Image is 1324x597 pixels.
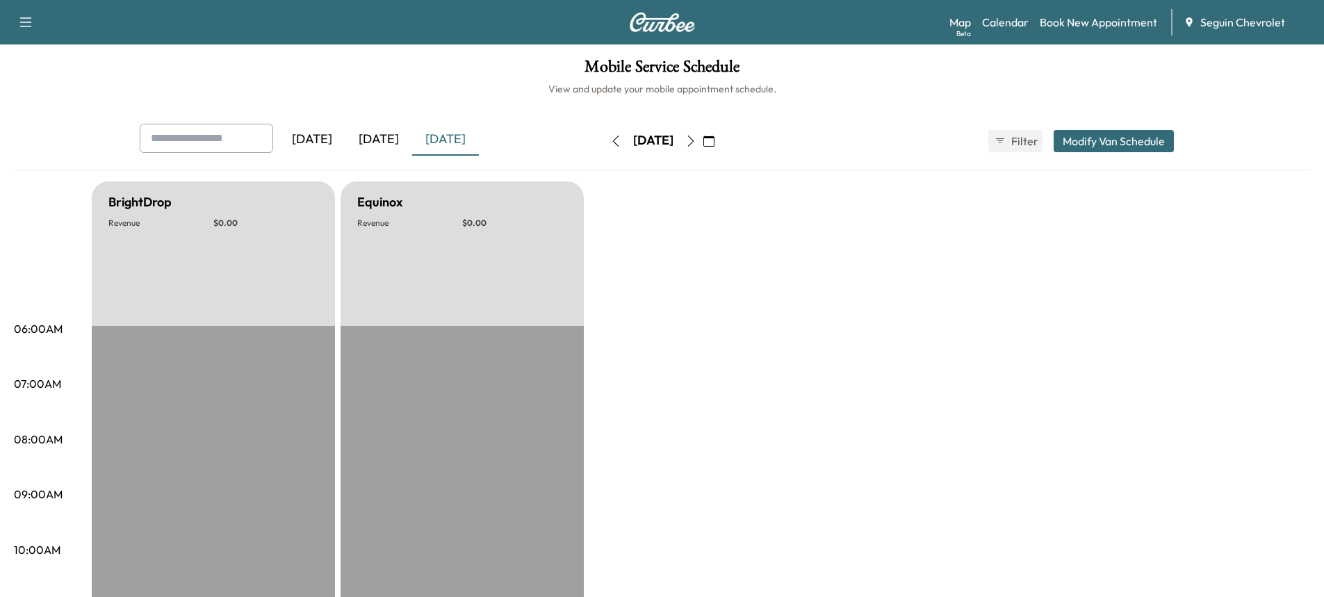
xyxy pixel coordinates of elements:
[982,14,1029,31] a: Calendar
[14,431,63,448] p: 08:00AM
[357,218,462,229] p: Revenue
[633,132,673,149] div: [DATE]
[1054,130,1174,152] button: Modify Van Schedule
[629,13,696,32] img: Curbee Logo
[108,218,213,229] p: Revenue
[956,28,971,39] div: Beta
[14,58,1310,82] h1: Mobile Service Schedule
[1011,133,1036,149] span: Filter
[108,193,172,212] h5: BrightDrop
[279,124,345,156] div: [DATE]
[213,218,318,229] p: $ 0.00
[1200,14,1285,31] span: Seguin Chevrolet
[949,14,971,31] a: MapBeta
[14,320,63,337] p: 06:00AM
[412,124,479,156] div: [DATE]
[14,375,61,392] p: 07:00AM
[14,82,1310,96] h6: View and update your mobile appointment schedule.
[462,218,567,229] p: $ 0.00
[988,130,1043,152] button: Filter
[14,541,60,558] p: 10:00AM
[345,124,412,156] div: [DATE]
[14,486,63,502] p: 09:00AM
[357,193,402,212] h5: Equinox
[1040,14,1157,31] a: Book New Appointment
